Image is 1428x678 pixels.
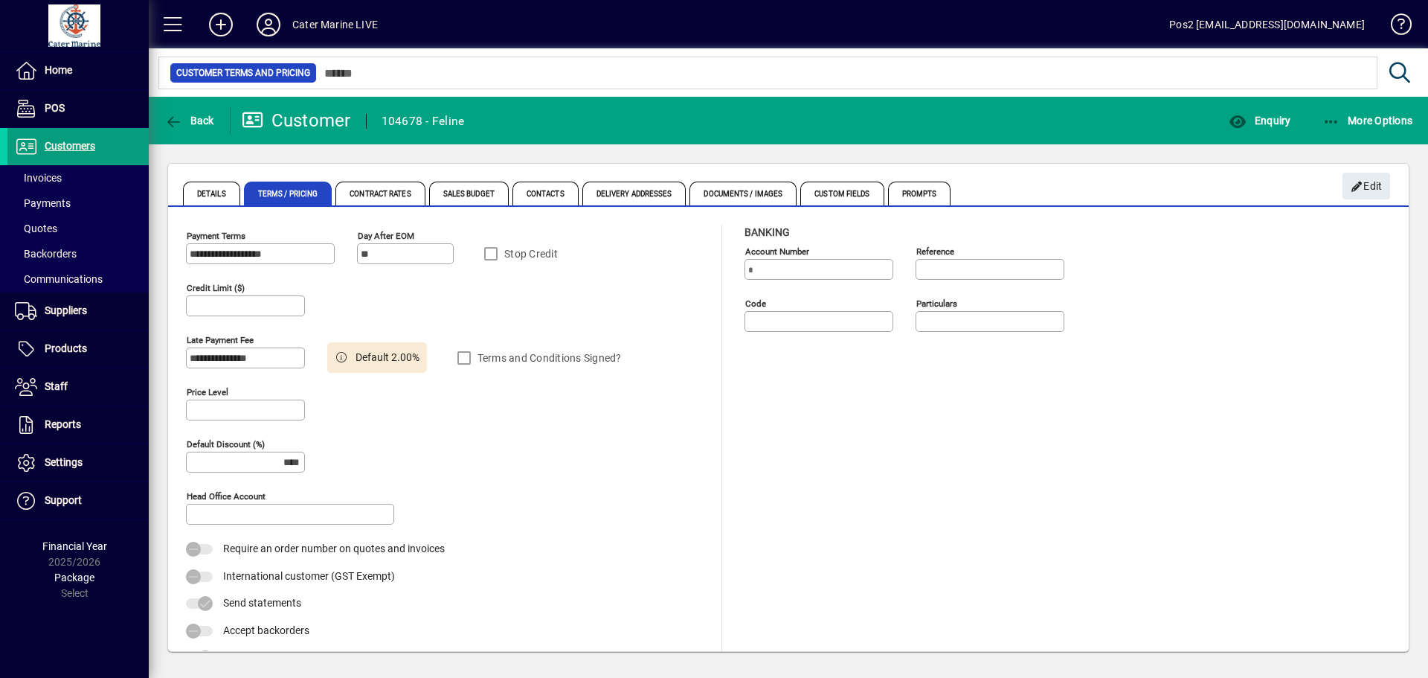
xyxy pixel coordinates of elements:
[7,368,149,406] a: Staff
[45,494,82,506] span: Support
[187,439,265,450] mat-label: Default Discount (%)
[187,231,245,241] mat-label: Payment Terms
[358,231,414,241] mat-label: Day after EOM
[245,11,292,38] button: Profile
[429,182,509,205] span: Sales Budget
[7,406,149,444] a: Reports
[45,418,81,430] span: Reports
[1351,174,1383,199] span: Edit
[45,380,68,392] span: Staff
[223,543,445,554] span: Require an order number on quotes and invoices
[45,140,95,152] span: Customers
[888,182,951,205] span: Prompts
[1319,107,1417,134] button: More Options
[7,444,149,482] a: Settings
[15,248,77,260] span: Backorders
[7,292,149,330] a: Suppliers
[7,241,149,266] a: Backorders
[15,223,57,234] span: Quotes
[7,52,149,89] a: Home
[7,90,149,127] a: POS
[244,182,332,205] span: Terms / Pricing
[7,482,149,519] a: Support
[45,456,83,468] span: Settings
[1169,13,1365,36] div: Pos2 [EMAIL_ADDRESS][DOMAIN_NAME]
[292,13,378,36] div: Cater Marine LIVE
[1380,3,1409,51] a: Knowledge Base
[149,107,231,134] app-page-header-button: Back
[223,624,309,636] span: Accept backorders
[15,172,62,184] span: Invoices
[512,182,579,205] span: Contacts
[1225,107,1294,134] button: Enquiry
[187,387,228,397] mat-label: Price Level
[164,115,214,127] span: Back
[7,266,149,292] a: Communications
[916,298,957,309] mat-label: Particulars
[242,109,351,132] div: Customer
[744,226,790,238] span: Banking
[800,182,884,205] span: Custom Fields
[45,342,87,354] span: Products
[187,335,254,345] mat-label: Late Payment Fee
[582,182,686,205] span: Delivery Addresses
[689,182,797,205] span: Documents / Images
[15,273,103,285] span: Communications
[45,102,65,114] span: POS
[1342,173,1390,199] button: Edit
[223,570,395,582] span: International customer (GST Exempt)
[197,11,245,38] button: Add
[183,182,240,205] span: Details
[54,572,94,583] span: Package
[161,107,218,134] button: Back
[187,283,245,293] mat-label: Credit Limit ($)
[45,64,72,76] span: Home
[745,298,766,309] mat-label: Code
[187,491,266,502] mat-label: Head Office Account
[1322,115,1413,127] span: More Options
[223,597,301,609] span: Send statements
[7,330,149,368] a: Products
[356,350,419,365] span: Default 2.00%
[7,191,149,216] a: Payments
[45,304,87,316] span: Suppliers
[335,182,425,205] span: Contract Rates
[42,540,107,552] span: Financial Year
[15,197,71,209] span: Payments
[916,246,954,257] mat-label: Reference
[7,165,149,191] a: Invoices
[1229,115,1290,127] span: Enquiry
[745,246,809,257] mat-label: Account number
[7,216,149,241] a: Quotes
[382,109,465,133] div: 104678 - Feline
[176,65,310,80] span: Customer Terms and Pricing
